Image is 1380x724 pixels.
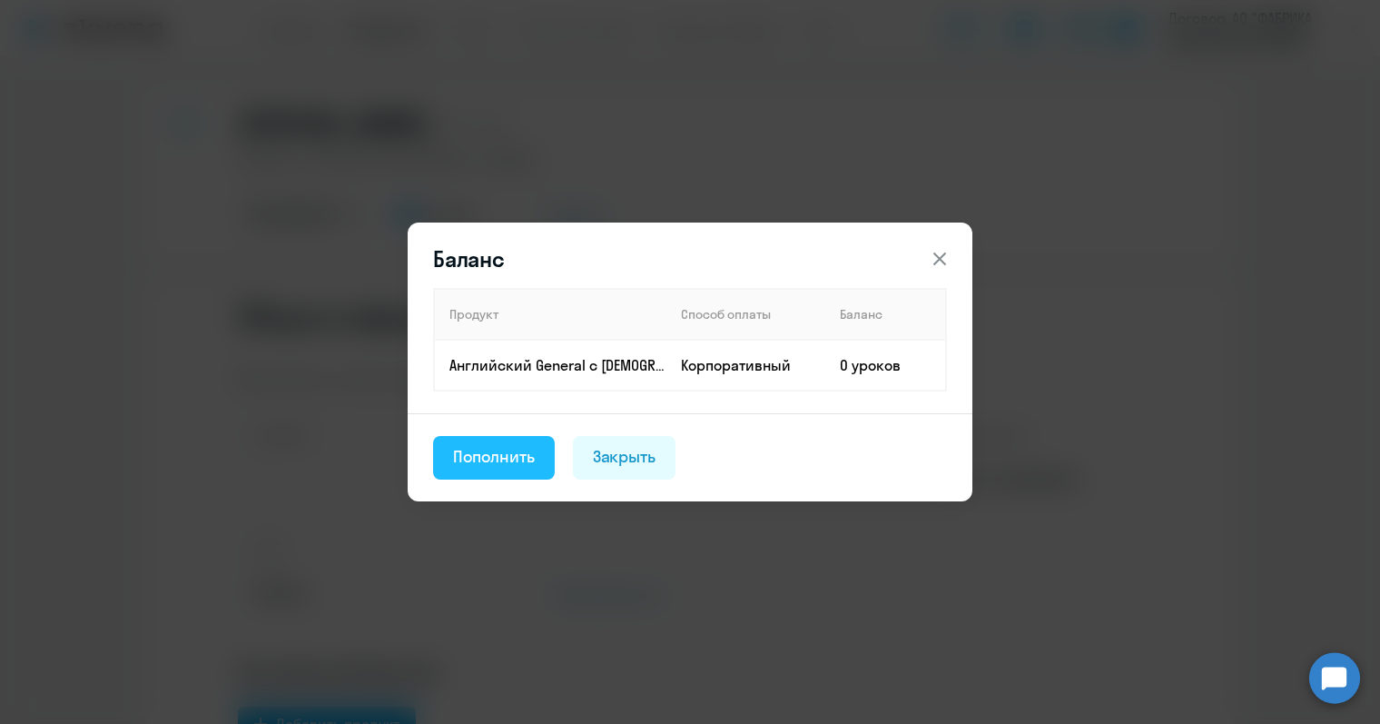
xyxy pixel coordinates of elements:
[666,340,825,391] td: Корпоративный
[453,445,535,469] div: Пополнить
[825,289,946,340] th: Баланс
[573,436,676,480] button: Закрыть
[825,340,946,391] td: 0 уроков
[666,289,825,340] th: Способ оплаты
[449,355,665,375] p: Английский General с [DEMOGRAPHIC_DATA] преподавателем
[593,445,656,469] div: Закрыть
[433,436,555,480] button: Пополнить
[434,289,666,340] th: Продукт
[408,244,972,273] header: Баланс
